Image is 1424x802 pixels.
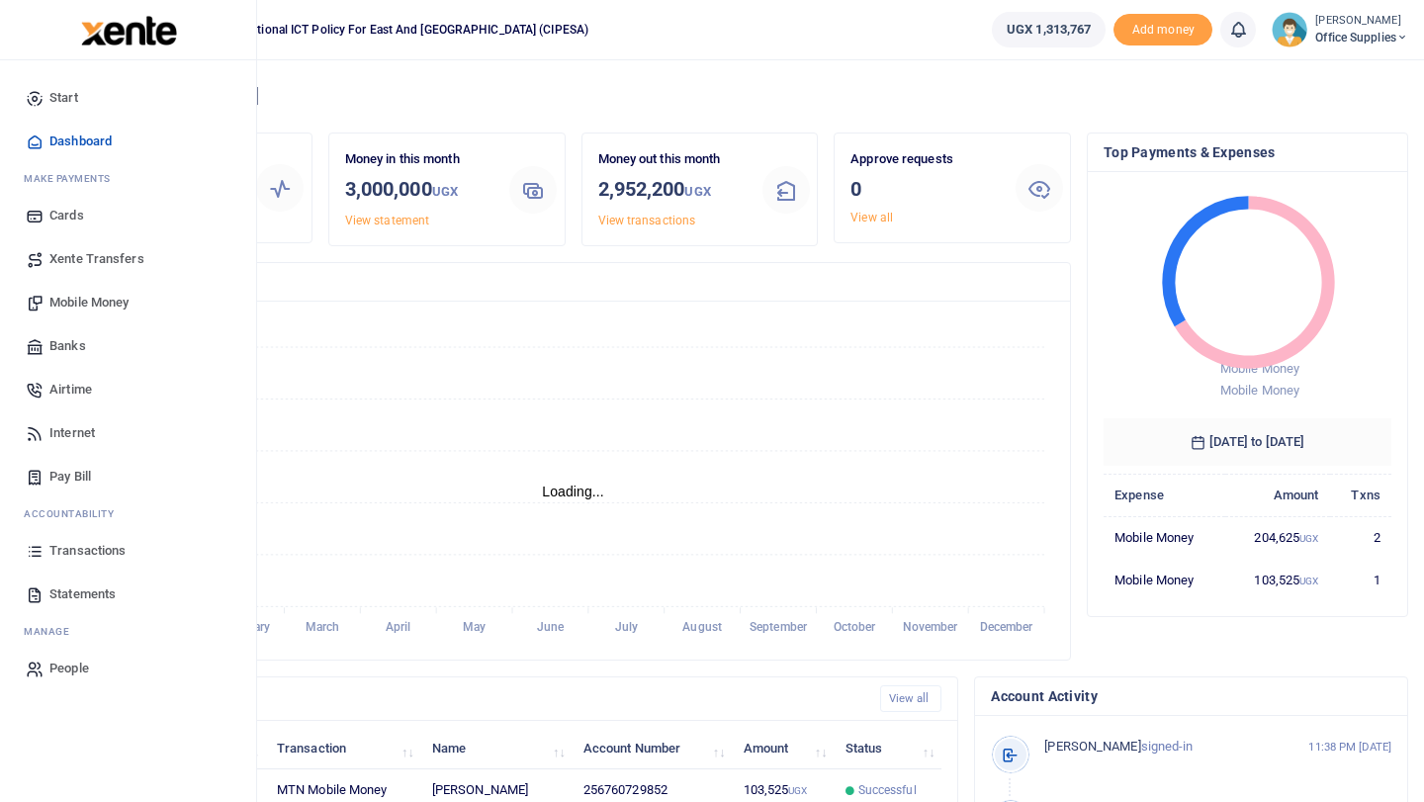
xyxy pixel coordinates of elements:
[222,621,270,635] tspan: February
[386,621,411,635] tspan: April
[1225,559,1329,600] td: 103,525
[16,647,240,690] a: People
[750,621,808,635] tspan: September
[1308,739,1391,756] small: 11:38 PM [DATE]
[49,380,92,400] span: Airtime
[119,21,596,39] span: Collaboration on International ICT Policy For East and [GEOGRAPHIC_DATA] (CIPESA)
[1220,361,1299,376] span: Mobile Money
[49,132,112,151] span: Dashboard
[16,76,240,120] a: Start
[834,621,877,635] tspan: October
[598,149,747,170] p: Money out this month
[1104,559,1225,600] td: Mobile Money
[16,120,240,163] a: Dashboard
[858,781,917,799] span: Successful
[266,727,421,769] th: Transaction: activate to sort column ascending
[1225,474,1329,516] th: Amount
[1330,559,1391,600] td: 1
[1299,576,1318,586] small: UGX
[1113,14,1212,46] span: Add money
[16,573,240,616] a: Statements
[850,174,999,204] h3: 0
[850,211,893,224] a: View all
[345,149,493,170] p: Money in this month
[49,336,86,356] span: Banks
[992,12,1106,47] a: UGX 1,313,767
[75,85,1408,107] h4: Hello [PERSON_NAME]
[1104,474,1225,516] th: Expense
[16,237,240,281] a: Xente Transfers
[49,584,116,604] span: Statements
[1225,516,1329,559] td: 204,625
[1330,516,1391,559] td: 2
[49,423,95,443] span: Internet
[1272,12,1307,47] img: profile-user
[1104,418,1391,466] h6: [DATE] to [DATE]
[598,174,747,207] h3: 2,952,200
[16,616,240,647] li: M
[432,184,458,199] small: UGX
[79,22,177,37] a: logo-small logo-large logo-large
[1113,14,1212,46] li: Toup your wallet
[49,206,84,225] span: Cards
[16,529,240,573] a: Transactions
[1220,383,1299,398] span: Mobile Money
[537,621,565,635] tspan: June
[16,411,240,455] a: Internet
[345,214,429,227] a: View statement
[49,249,144,269] span: Xente Transfers
[880,685,942,712] a: View all
[984,12,1113,47] li: Wallet ballance
[850,149,999,170] p: Approve requests
[991,685,1391,707] h4: Account Activity
[1044,737,1304,757] p: signed-in
[92,271,1054,293] h4: Transactions Overview
[903,621,959,635] tspan: November
[1272,12,1408,47] a: profile-user [PERSON_NAME] Office Supplies
[1330,474,1391,516] th: Txns
[980,621,1034,635] tspan: December
[34,624,70,639] span: anage
[1315,29,1408,46] span: Office Supplies
[345,174,493,207] h3: 3,000,000
[16,281,240,324] a: Mobile Money
[1104,141,1391,163] h4: Top Payments & Expenses
[598,214,696,227] a: View transactions
[573,727,733,769] th: Account Number: activate to sort column ascending
[16,498,240,529] li: Ac
[1113,21,1212,36] a: Add money
[34,171,111,186] span: ake Payments
[49,541,126,561] span: Transactions
[615,621,638,635] tspan: July
[1104,516,1225,559] td: Mobile Money
[16,163,240,194] li: M
[16,194,240,237] a: Cards
[49,659,89,678] span: People
[306,621,340,635] tspan: March
[49,467,91,487] span: Pay Bill
[81,16,177,45] img: logo-large
[92,688,864,710] h4: Recent Transactions
[1299,533,1318,544] small: UGX
[1044,739,1140,754] span: [PERSON_NAME]
[542,484,604,499] text: Loading...
[834,727,941,769] th: Status: activate to sort column ascending
[682,621,722,635] tspan: August
[1315,13,1408,30] small: [PERSON_NAME]
[684,184,710,199] small: UGX
[421,727,573,769] th: Name: activate to sort column ascending
[1007,20,1091,40] span: UGX 1,313,767
[49,88,78,108] span: Start
[49,293,129,312] span: Mobile Money
[16,324,240,368] a: Banks
[16,368,240,411] a: Airtime
[732,727,834,769] th: Amount: activate to sort column ascending
[463,621,486,635] tspan: May
[39,506,114,521] span: countability
[16,455,240,498] a: Pay Bill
